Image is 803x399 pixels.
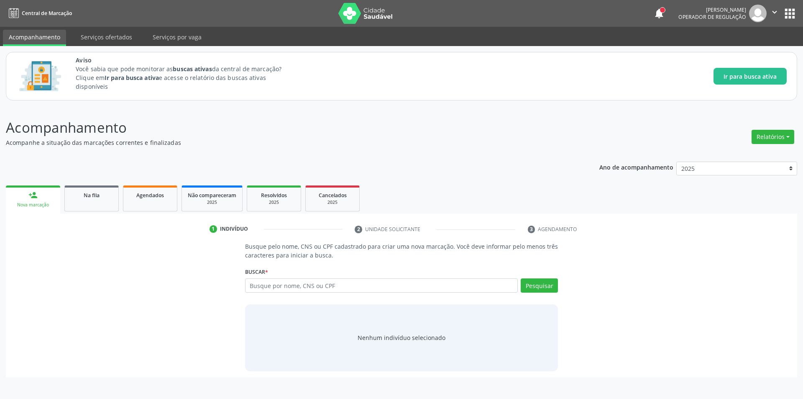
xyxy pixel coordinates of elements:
[6,138,560,147] p: Acompanhe a situação das marcações correntes e finalizadas
[253,199,295,206] div: 2025
[599,162,673,172] p: Ano de acompanhamento
[76,64,297,91] p: Você sabia que pode monitorar as da central de marcação? Clique em e acesse o relatório das busca...
[188,199,236,206] div: 2025
[724,72,777,81] span: Ir para busca ativa
[713,68,787,85] button: Ir para busca ativa
[749,5,767,22] img: img
[188,192,236,199] span: Não compareceram
[767,5,783,22] button: 
[12,202,54,208] div: Nova marcação
[3,30,66,46] a: Acompanhamento
[173,65,212,73] strong: buscas ativas
[16,57,64,95] img: Imagem de CalloutCard
[6,117,560,138] p: Acompanhamento
[28,190,38,200] div: person_add
[319,192,347,199] span: Cancelados
[6,6,72,20] a: Central de Marcação
[245,278,518,293] input: Busque por nome, CNS ou CPF
[653,8,665,19] button: notifications
[783,6,797,21] button: apps
[245,242,558,260] p: Busque pelo nome, CNS ou CPF cadastrado para criar uma nova marcação. Você deve informar pelo men...
[210,225,217,233] div: 1
[770,8,779,17] i: 
[75,30,138,44] a: Serviços ofertados
[76,56,297,64] span: Aviso
[678,6,746,13] div: [PERSON_NAME]
[521,278,558,293] button: Pesquisar
[22,10,72,17] span: Central de Marcação
[678,13,746,21] span: Operador de regulação
[136,192,164,199] span: Agendados
[752,130,794,144] button: Relatórios
[261,192,287,199] span: Resolvidos
[84,192,100,199] span: Na fila
[358,333,445,342] div: Nenhum indivíduo selecionado
[105,74,159,82] strong: Ir para busca ativa
[220,225,248,233] div: Indivíduo
[147,30,207,44] a: Serviços por vaga
[245,265,268,278] label: Buscar
[312,199,353,206] div: 2025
